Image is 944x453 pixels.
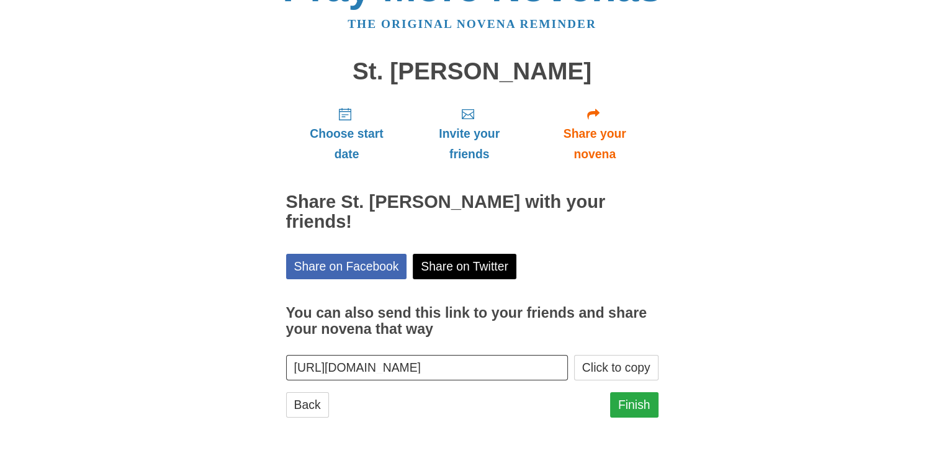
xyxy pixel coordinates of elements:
[610,392,659,418] a: Finish
[348,17,596,30] a: The original novena reminder
[286,192,659,232] h2: Share St. [PERSON_NAME] with your friends!
[286,58,659,85] h1: St. [PERSON_NAME]
[286,254,407,279] a: Share on Facebook
[407,97,531,171] a: Invite your friends
[544,123,646,164] span: Share your novena
[574,355,659,380] button: Click to copy
[286,392,329,418] a: Back
[286,305,659,337] h3: You can also send this link to your friends and share your novena that way
[299,123,395,164] span: Choose start date
[286,97,408,171] a: Choose start date
[413,254,516,279] a: Share on Twitter
[531,97,659,171] a: Share your novena
[420,123,518,164] span: Invite your friends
